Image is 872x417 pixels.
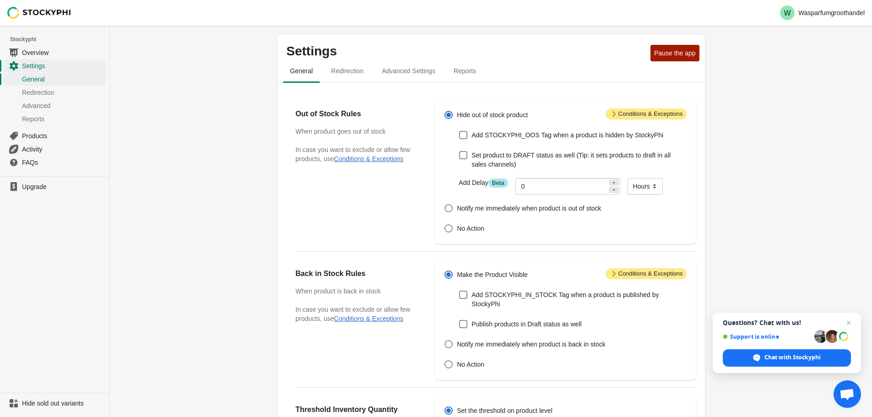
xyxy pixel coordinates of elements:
[4,397,106,410] a: Hide sold out variants
[373,59,444,83] button: Advanced settings
[471,151,686,169] span: Set product to DRAFT status as well (Tip: it sets products to draft in all sales channels)
[374,63,443,79] span: Advanced Settings
[296,108,417,119] h2: Out of Stock Rules
[457,360,484,369] span: No Action
[22,114,104,124] span: Reports
[488,179,508,188] span: Beta
[283,63,320,79] span: General
[7,7,71,19] img: Stockyphi
[22,399,104,408] span: Hide sold out variants
[4,99,106,112] a: Advanced
[723,349,851,367] span: Chat with Stockyphi
[650,45,699,61] button: Pause the app
[784,9,791,17] text: W
[296,268,417,279] h2: Back in Stock Rules
[4,72,106,86] a: General
[4,59,106,72] a: Settings
[22,182,104,191] span: Upgrade
[296,404,417,415] h2: Threshold Inventory Quantity
[457,110,528,119] span: Hide out of stock product
[322,59,373,83] button: redirection
[4,46,106,59] a: Overview
[22,131,104,141] span: Products
[457,406,552,415] span: Set the threshold on product level
[4,129,106,142] a: Products
[834,380,861,408] a: Open chat
[334,155,404,162] button: Conditions & Exceptions
[4,156,106,169] a: FAQs
[296,305,417,323] p: In case you want to exclude or allow few products, use
[776,4,868,22] button: Avatar with initials WWasparfumgroothandel
[22,61,104,70] span: Settings
[22,101,104,110] span: Advanced
[471,130,663,140] span: Add STOCKYPHI_OOS Tag when a product is hidden by StockyPhi
[723,333,811,340] span: Support is online
[4,180,106,193] a: Upgrade
[22,88,104,97] span: Redirection
[780,5,795,20] span: Avatar with initials W
[798,9,865,16] p: Wasparfumgroothandel
[471,290,686,309] span: Add STOCKYPHI_IN_STOCK Tag when a product is published by StockyPhi
[296,127,417,136] h3: When product goes out of stock
[606,268,687,279] span: Conditions & Exceptions
[287,44,647,59] p: Settings
[457,340,605,349] span: Notify me immediately when product is back in stock
[4,112,106,125] a: Reports
[281,59,322,83] button: general
[22,75,104,84] span: General
[654,49,695,57] span: Pause the app
[10,35,109,44] span: Stockyphi
[457,270,528,279] span: Make the Product Visible
[459,178,508,188] label: Add Delay
[764,353,821,362] span: Chat with Stockyphi
[22,158,104,167] span: FAQs
[296,287,417,296] h3: When product is back in stock
[4,86,106,99] a: Redirection
[606,108,687,119] span: Conditions & Exceptions
[457,204,601,213] span: Notify me immediately when product is out of stock
[296,145,417,163] p: In case you want to exclude or allow few products, use
[446,63,483,79] span: Reports
[457,224,484,233] span: No Action
[444,59,485,83] button: reports
[334,315,404,322] button: Conditions & Exceptions
[723,319,851,326] span: Questions? Chat with us!
[324,63,371,79] span: Redirection
[471,320,581,329] span: Publish products in Draft status as well
[4,142,106,156] a: Activity
[22,48,104,57] span: Overview
[22,145,104,154] span: Activity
